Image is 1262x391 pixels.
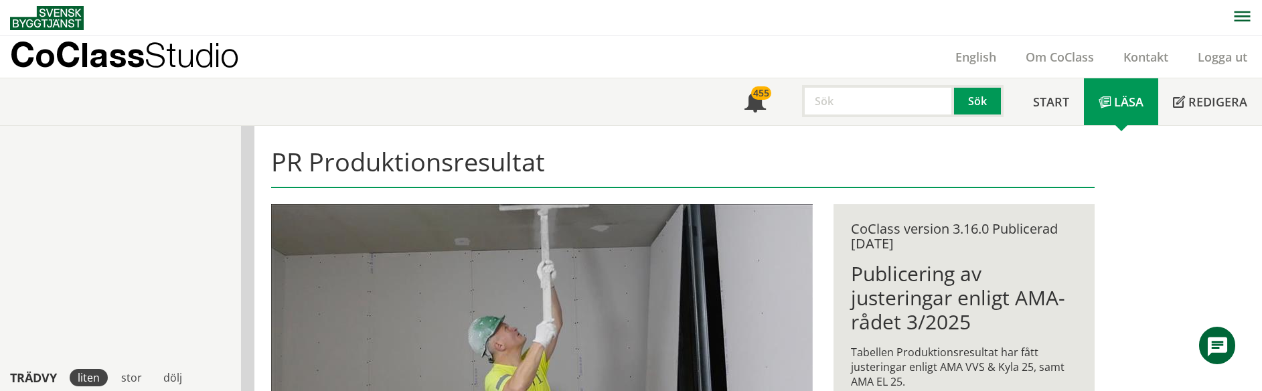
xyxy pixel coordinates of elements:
[1183,49,1262,65] a: Logga ut
[1109,49,1183,65] a: Kontakt
[751,86,771,100] div: 455
[145,35,239,74] span: Studio
[851,222,1077,251] div: CoClass version 3.16.0 Publicerad [DATE]
[1011,49,1109,65] a: Om CoClass
[1033,94,1069,110] span: Start
[802,85,954,117] input: Sök
[1158,78,1262,125] a: Redigera
[954,85,1004,117] button: Sök
[10,47,239,62] p: CoClass
[744,92,766,114] span: Notifikationer
[70,369,108,386] div: liten
[155,369,190,386] div: dölj
[1114,94,1143,110] span: Läsa
[10,6,84,30] img: Svensk Byggtjänst
[851,345,1077,389] p: Tabellen Produktionsresultat har fått justeringar enligt AMA VVS & Kyla 25, samt AMA EL 25.
[10,36,268,78] a: CoClassStudio
[1018,78,1084,125] a: Start
[730,78,781,125] a: 455
[113,369,150,386] div: stor
[3,370,64,385] div: Trädvy
[1084,78,1158,125] a: Läsa
[271,147,1094,188] h1: PR Produktionsresultat
[1188,94,1247,110] span: Redigera
[851,262,1077,334] h1: Publicering av justeringar enligt AMA-rådet 3/2025
[941,49,1011,65] a: English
